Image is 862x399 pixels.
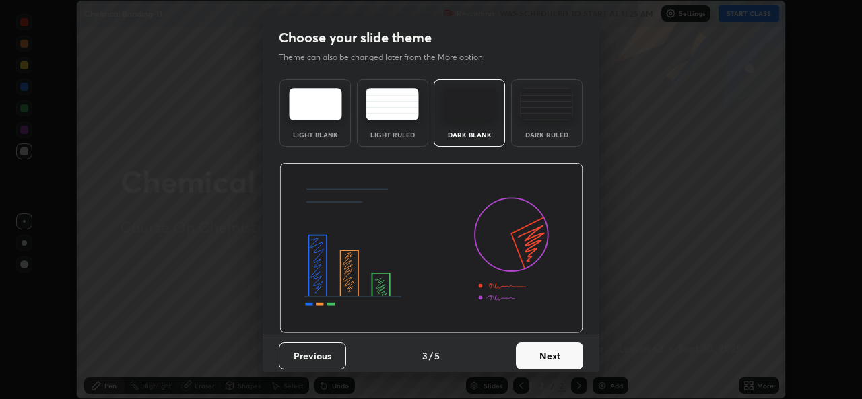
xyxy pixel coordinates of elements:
div: Light Ruled [366,131,420,138]
h4: / [429,349,433,363]
img: lightRuledTheme.5fabf969.svg [366,88,419,120]
h4: 5 [434,349,440,363]
h2: Choose your slide theme [279,29,432,46]
button: Previous [279,342,346,369]
div: Dark Ruled [520,131,574,138]
img: darkTheme.f0cc69e5.svg [443,88,496,120]
div: Dark Blank [442,131,496,138]
button: Next [516,342,583,369]
img: darkRuledTheme.de295e13.svg [520,88,573,120]
h4: 3 [422,349,428,363]
p: Theme can also be changed later from the More option [279,51,497,63]
div: Light Blank [288,131,342,138]
img: darkThemeBanner.d06ce4a2.svg [279,163,583,334]
img: lightTheme.e5ed3b09.svg [289,88,342,120]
